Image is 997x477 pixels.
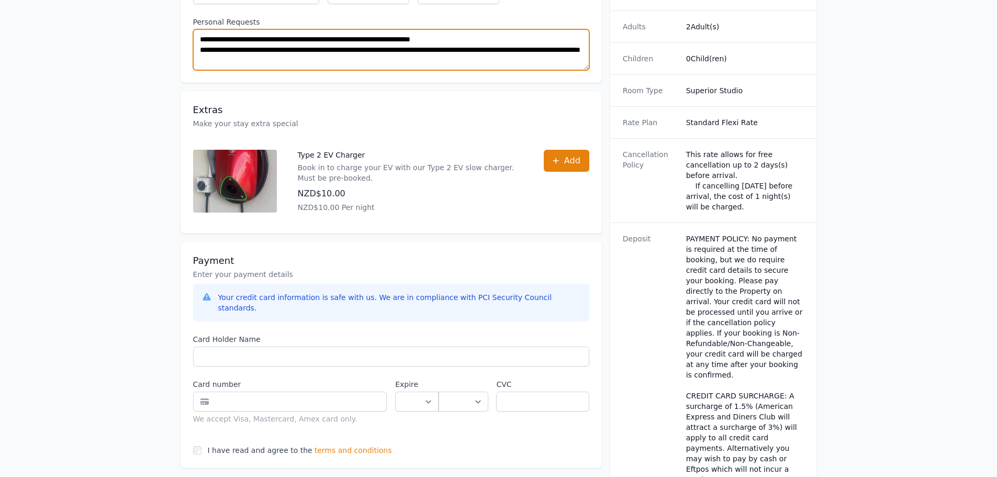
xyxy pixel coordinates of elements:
dt: Rate Plan [623,117,678,128]
label: I have read and agree to the [208,446,312,454]
img: Type 2 EV Charger [193,150,277,213]
dt: Cancellation Policy [623,149,678,212]
p: Book in to charge your EV with our Type 2 EV slow charger. Must be pre-booked. [298,162,523,183]
dt: Children [623,53,678,64]
dt: Room Type [623,85,678,96]
p: Enter your payment details [193,269,589,280]
label: Card number [193,379,387,390]
p: Make your stay extra special [193,118,589,129]
span: terms and conditions [315,445,392,456]
p: NZD$10.00 Per night [298,202,523,213]
dt: Adults [623,21,678,32]
label: Personal Requests [193,17,589,27]
p: NZD$10.00 [298,187,523,200]
dd: 0 Child(ren) [686,53,804,64]
label: Expire [395,379,439,390]
div: This rate allows for free cancellation up to 2 days(s) before arrival. If cancelling [DATE] befor... [686,149,804,212]
button: Add [544,150,589,172]
dd: Standard Flexi Rate [686,117,804,128]
div: We accept Visa, Mastercard, Amex card only. [193,414,387,424]
label: Card Holder Name [193,334,589,345]
p: Type 2 EV Charger [298,150,523,160]
label: . [439,379,488,390]
label: CVC [496,379,589,390]
span: Add [564,154,580,167]
h3: Extras [193,104,589,116]
dd: 2 Adult(s) [686,21,804,32]
h3: Payment [193,254,589,267]
div: Your credit card information is safe with us. We are in compliance with PCI Security Council stan... [218,292,581,313]
dd: Superior Studio [686,85,804,96]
